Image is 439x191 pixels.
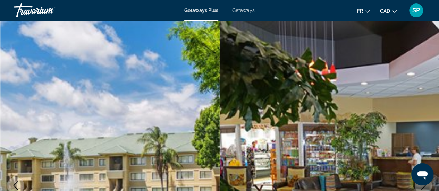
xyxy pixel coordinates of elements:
[14,1,83,19] a: Travorium
[357,6,370,16] button: Change language
[407,3,425,18] button: User Menu
[411,163,433,185] iframe: Bouton de lancement de la fenêtre de messagerie
[380,8,390,14] span: CAD
[380,6,397,16] button: Change currency
[357,8,363,14] span: fr
[232,8,255,13] a: Getaways
[184,8,218,13] a: Getaways Plus
[412,7,420,14] span: SP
